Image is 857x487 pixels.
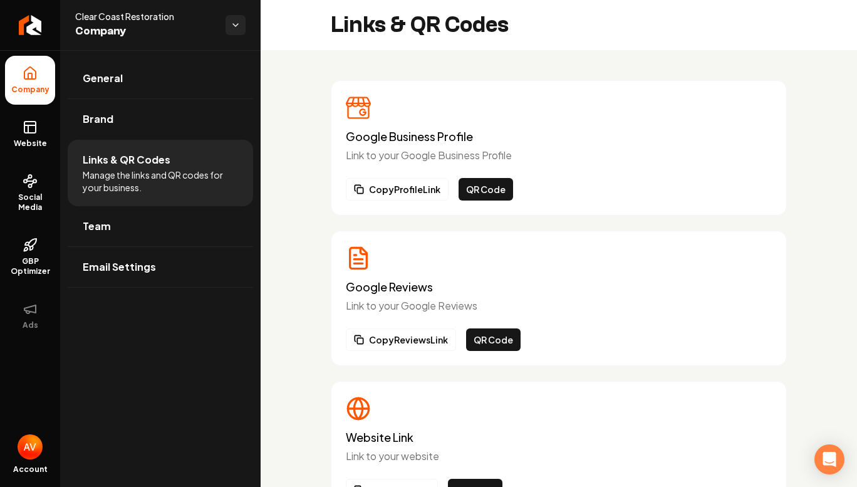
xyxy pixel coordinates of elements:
img: Ana Villa [18,434,43,459]
span: Brand [83,112,113,127]
span: Account [13,464,48,474]
span: Company [6,85,55,95]
span: Social Media [5,192,55,212]
span: Clear Coast Restoration [75,10,216,23]
a: General [68,58,253,98]
a: GBP Optimizer [5,228,55,286]
a: Email Settings [68,247,253,287]
span: Company [75,23,216,40]
span: Manage the links and QR codes for your business. [83,169,238,194]
span: Links & QR Codes [83,152,170,167]
p: Link to your Google Reviews [346,298,772,313]
button: CopyProfileLink [346,178,449,201]
span: Team [83,219,111,234]
button: QR Code [459,178,513,201]
span: GBP Optimizer [5,256,55,276]
p: Link to your website [346,449,772,464]
h3: Google Business Profile [346,130,772,143]
a: Team [68,206,253,246]
h3: Website Link [346,431,772,444]
button: Ads [5,291,55,340]
a: Social Media [5,164,55,223]
img: Rebolt Logo [19,15,42,35]
p: Link to your Google Business Profile [346,148,772,163]
span: General [83,71,123,86]
div: Open Intercom Messenger [814,444,844,474]
a: Website [5,110,55,159]
button: QR Code [466,328,521,351]
button: Open user button [18,434,43,459]
h3: Google Reviews [346,281,772,293]
a: Brand [68,99,253,139]
button: CopyReviewsLink [346,328,456,351]
span: Website [9,139,52,149]
span: Email Settings [83,259,156,275]
h2: Links & QR Codes [331,13,509,38]
span: Ads [18,320,43,330]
